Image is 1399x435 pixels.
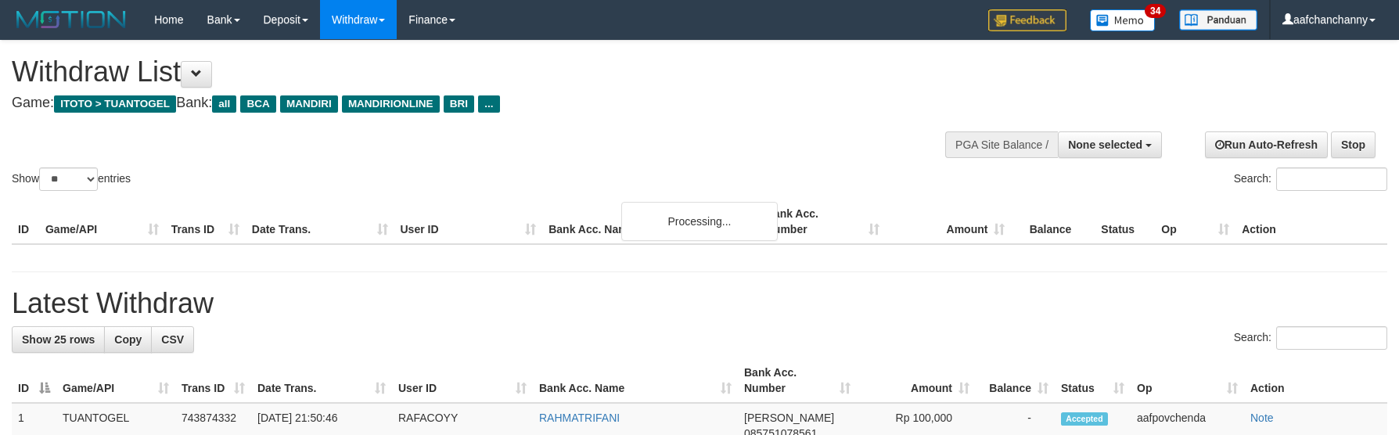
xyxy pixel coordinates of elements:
[12,200,39,244] th: ID
[744,412,834,424] span: [PERSON_NAME]
[12,288,1387,319] h1: Latest Withdraw
[392,358,533,403] th: User ID: activate to sort column ascending
[161,333,184,346] span: CSV
[165,200,246,244] th: Trans ID
[1250,412,1274,424] a: Note
[1235,200,1387,244] th: Action
[533,358,738,403] th: Bank Acc. Name: activate to sort column ascending
[104,326,152,353] a: Copy
[12,56,917,88] h1: Withdraw List
[12,95,917,111] h4: Game: Bank:
[1234,167,1387,191] label: Search:
[976,358,1055,403] th: Balance: activate to sort column ascending
[1011,200,1095,244] th: Balance
[280,95,338,113] span: MANDIRI
[945,131,1058,158] div: PGA Site Balance /
[1155,200,1235,244] th: Op
[444,95,474,113] span: BRI
[39,167,98,191] select: Showentries
[39,200,165,244] th: Game/API
[1061,412,1108,426] span: Accepted
[251,358,392,403] th: Date Trans.: activate to sort column ascending
[1090,9,1156,31] img: Button%20Memo.svg
[1276,167,1387,191] input: Search:
[857,358,976,403] th: Amount: activate to sort column ascending
[151,326,194,353] a: CSV
[12,358,56,403] th: ID: activate to sort column descending
[12,167,131,191] label: Show entries
[246,200,394,244] th: Date Trans.
[342,95,440,113] span: MANDIRIONLINE
[22,333,95,346] span: Show 25 rows
[1331,131,1376,158] a: Stop
[1058,131,1162,158] button: None selected
[175,358,251,403] th: Trans ID: activate to sort column ascending
[478,95,499,113] span: ...
[1131,358,1244,403] th: Op: activate to sort column ascending
[12,326,105,353] a: Show 25 rows
[394,200,543,244] th: User ID
[212,95,236,113] span: all
[56,358,175,403] th: Game/API: activate to sort column ascending
[114,333,142,346] span: Copy
[1179,9,1257,31] img: panduan.png
[12,8,131,31] img: MOTION_logo.png
[1244,358,1387,403] th: Action
[760,200,886,244] th: Bank Acc. Number
[1095,200,1155,244] th: Status
[886,200,1012,244] th: Amount
[621,202,778,241] div: Processing...
[240,95,275,113] span: BCA
[1145,4,1166,18] span: 34
[1068,138,1142,151] span: None selected
[1234,326,1387,350] label: Search:
[1276,326,1387,350] input: Search:
[542,200,760,244] th: Bank Acc. Name
[738,358,857,403] th: Bank Acc. Number: activate to sort column ascending
[1055,358,1131,403] th: Status: activate to sort column ascending
[539,412,620,424] a: RAHMATRIFANI
[988,9,1066,31] img: Feedback.jpg
[1205,131,1328,158] a: Run Auto-Refresh
[54,95,176,113] span: ITOTO > TUANTOGEL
